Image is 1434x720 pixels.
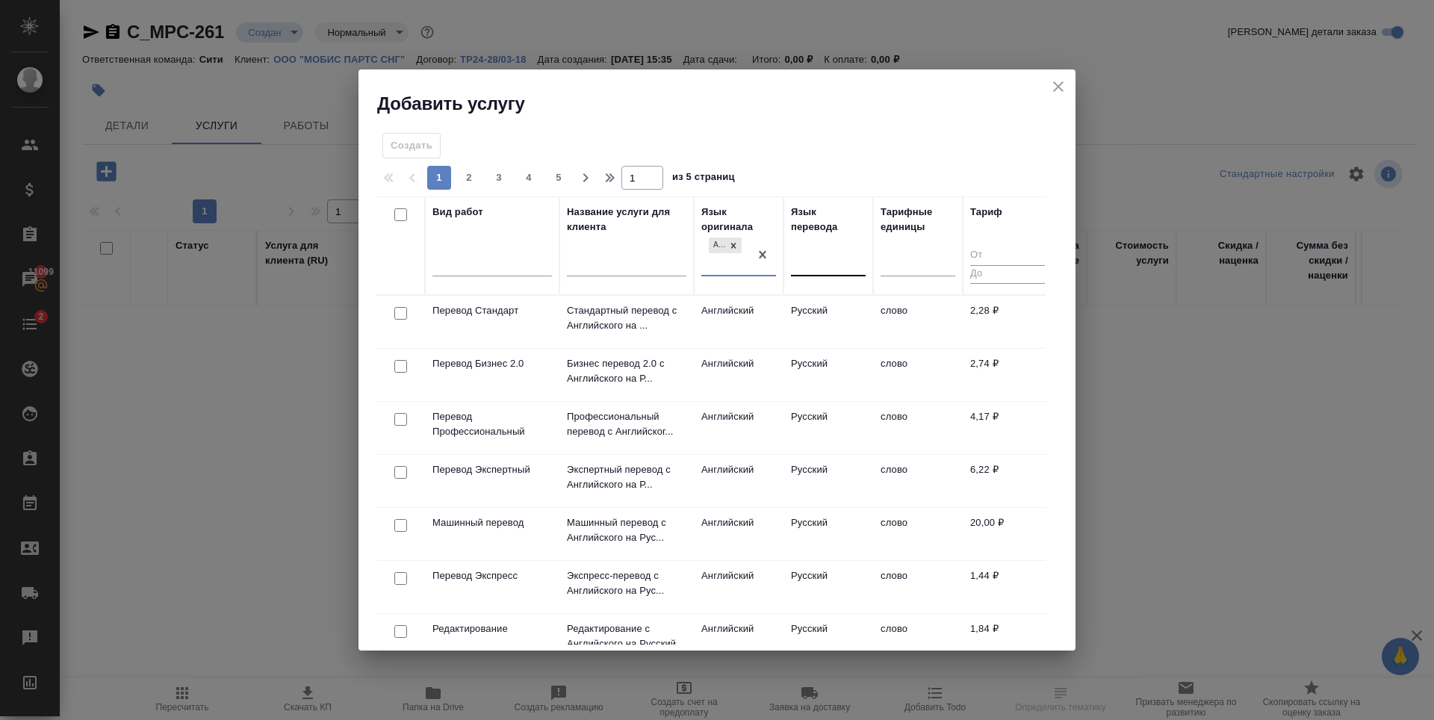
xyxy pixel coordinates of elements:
p: Перевод Экспресс [432,568,552,583]
div: Тарифные единицы [881,205,955,235]
td: слово [873,402,963,454]
td: слово [873,455,963,507]
span: 5 [547,170,571,185]
div: Вид работ [432,205,483,220]
button: 4 [517,166,541,190]
p: Экспертный перевод с Английского на Р... [567,462,686,492]
button: 3 [487,166,511,190]
td: 2,74 ₽ [963,349,1052,401]
span: 4 [517,170,541,185]
span: 3 [487,170,511,185]
div: Английский [709,238,725,253]
td: Русский [783,455,873,507]
td: 2,28 ₽ [963,296,1052,348]
button: close [1047,75,1070,98]
td: Английский [694,455,783,507]
p: Машинный перевод [432,515,552,530]
p: Машинный перевод с Английского на Рус... [567,515,686,545]
td: Английский [694,402,783,454]
p: Перевод Стандарт [432,303,552,318]
div: Язык перевода [791,205,866,235]
input: До [970,265,1045,284]
td: Русский [783,349,873,401]
td: 1,84 ₽ [963,614,1052,666]
p: Стандартный перевод с Английского на ... [567,303,686,333]
td: Русский [783,508,873,560]
td: Английский [694,296,783,348]
td: слово [873,349,963,401]
td: 4,17 ₽ [963,402,1052,454]
p: Перевод Бизнес 2.0 [432,356,552,371]
input: От [970,246,1045,265]
td: слово [873,508,963,560]
p: Бизнес перевод 2.0 с Английского на Р... [567,356,686,386]
td: Русский [783,614,873,666]
div: Название услуги для клиента [567,205,686,235]
td: слово [873,614,963,666]
td: 6,22 ₽ [963,455,1052,507]
td: слово [873,296,963,348]
td: Английский [694,561,783,613]
p: Экспресс-перевод с Английского на Рус... [567,568,686,598]
p: Редактирование [432,621,552,636]
td: Английский [694,349,783,401]
span: из 5 страниц [672,168,735,190]
p: Перевод Профессиональный [432,409,552,439]
td: Английский [694,614,783,666]
p: Перевод Экспертный [432,462,552,477]
td: Русский [783,296,873,348]
td: 20,00 ₽ [963,508,1052,560]
button: 5 [547,166,571,190]
p: Редактирование с Английского на Русский [567,621,686,651]
td: Русский [783,561,873,613]
div: Английский [707,236,743,255]
td: Английский [694,508,783,560]
span: 2 [457,170,481,185]
td: слово [873,561,963,613]
div: Язык оригинала [701,205,776,235]
div: Тариф [970,205,1002,220]
button: 2 [457,166,481,190]
td: 1,44 ₽ [963,561,1052,613]
p: Профессиональный перевод с Английског... [567,409,686,439]
h2: Добавить услугу [377,92,1075,116]
td: Русский [783,402,873,454]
